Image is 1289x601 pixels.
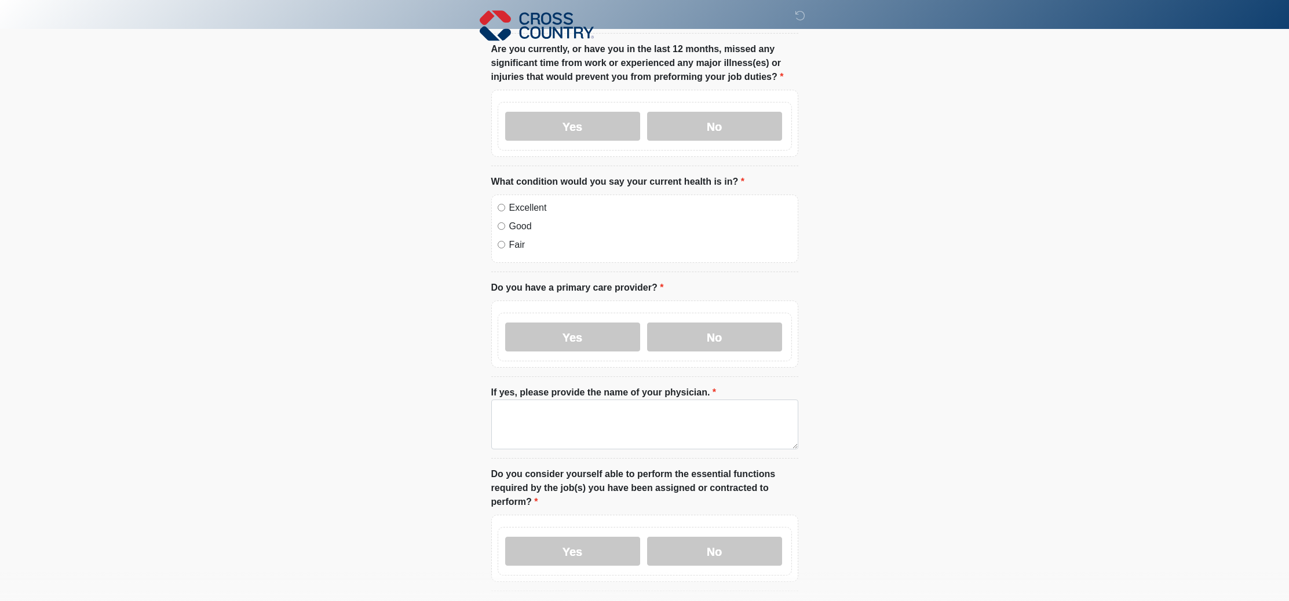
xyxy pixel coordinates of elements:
label: If yes, please provide the name of your physician. [491,386,717,400]
input: Excellent [498,204,505,211]
label: No [647,112,782,141]
label: Yes [505,112,640,141]
label: Excellent [509,201,792,215]
label: Yes [505,323,640,351]
label: What condition would you say your current health is in? [491,175,744,189]
label: Do you consider yourself able to perform the essential functions required by the job(s) you have ... [491,467,798,509]
label: Fair [509,238,792,252]
input: Fair [498,241,505,248]
label: No [647,323,782,351]
label: Yes [505,537,640,566]
label: Good [509,219,792,233]
label: Do you have a primary care provider? [491,281,664,295]
input: Good [498,222,505,230]
img: Cross Country Logo [480,9,594,42]
label: Are you currently, or have you in the last 12 months, missed any significant time from work or ex... [491,42,798,84]
label: No [647,537,782,566]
